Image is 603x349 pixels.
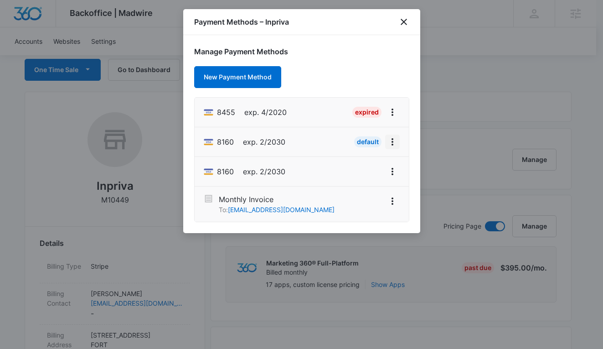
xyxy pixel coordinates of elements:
[354,136,381,147] div: Default
[194,46,409,57] h1: Manage Payment Methods
[243,166,285,177] span: exp. 2/2030
[385,105,400,120] button: View More
[228,206,335,214] a: [EMAIL_ADDRESS][DOMAIN_NAME]
[217,166,234,177] span: Visa ending with
[243,136,285,147] span: exp. 2/2030
[194,66,281,88] button: New Payment Method
[352,107,381,118] div: Expired
[385,164,400,179] button: View More
[385,194,400,208] button: View More
[398,16,409,27] button: close
[385,135,400,149] button: View More
[219,194,335,205] p: Monthly Invoice
[194,16,289,27] h1: Payment Methods – Inpriva
[217,136,234,147] span: Visa ending with
[217,107,235,118] span: Visa ending with
[219,205,335,214] p: To:
[244,107,287,118] span: exp. 4/2020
